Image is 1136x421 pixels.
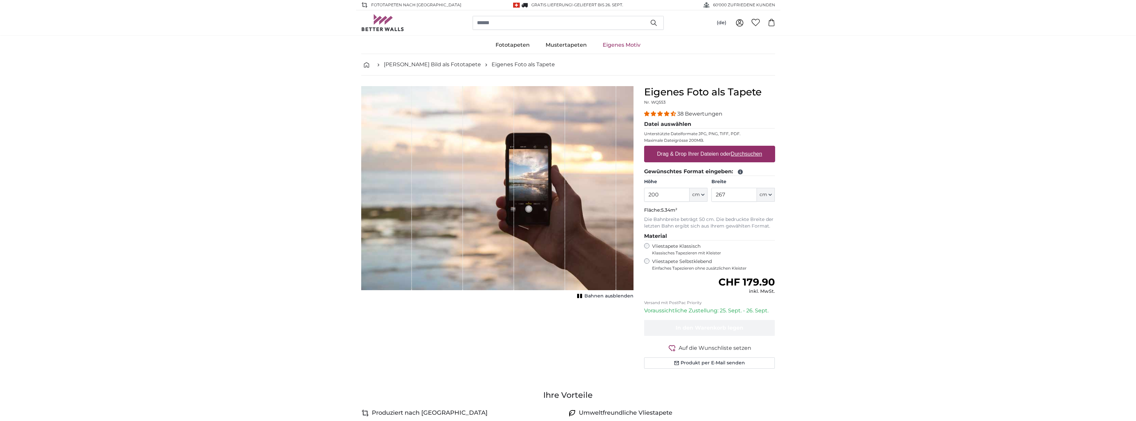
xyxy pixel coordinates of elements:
button: In den Warenkorb legen [644,320,775,336]
span: In den Warenkorb legen [676,325,743,331]
h4: Umweltfreundliche Vliestapete [579,408,672,418]
a: Fototapeten [488,36,538,54]
span: Einfaches Tapezieren ohne zusätzlichen Kleister [652,266,775,271]
img: Schweiz [513,3,520,8]
span: Klassisches Tapezieren mit Kleister [652,250,769,256]
div: 1 of 1 [361,86,634,301]
legend: Datei auswählen [644,120,775,129]
p: Voraussichtliche Zustellung: 25. Sept. - 26. Sept. [644,307,775,315]
label: Höhe [644,179,707,185]
span: Fototapeten nach [GEOGRAPHIC_DATA] [371,2,461,8]
p: Die Bahnbreite beträgt 50 cm. Die bedruckte Breite der letzten Bahn ergibt sich aus Ihrem gewählt... [644,216,775,230]
span: Bahnen ausblenden [584,293,634,299]
span: GRATIS Lieferung! [531,2,572,7]
span: cm [760,191,767,198]
a: Mustertapeten [538,36,595,54]
span: 38 Bewertungen [677,111,722,117]
span: Nr. WQ553 [644,100,666,105]
span: CHF 179.90 [718,276,775,288]
a: [PERSON_NAME] Bild als Fototapete [384,61,481,69]
span: Geliefert bis 26. Sept. [574,2,623,7]
p: Versand mit PostPac Priority [644,300,775,305]
label: Vliestapete Klassisch [652,243,769,256]
a: Eigenes Motiv [595,36,648,54]
label: Breite [711,179,775,185]
button: Bahnen ausblenden [575,291,634,301]
span: Auf die Wunschliste setzen [679,344,751,352]
h1: Eigenes Foto als Tapete [644,86,775,98]
u: Durchsuchen [731,151,762,157]
legend: Material [644,232,775,240]
button: Produkt per E-Mail senden [644,357,775,369]
button: cm [757,188,775,202]
h4: Produziert nach [GEOGRAPHIC_DATA] [372,408,488,418]
span: 60'000 ZUFRIEDENE KUNDEN [713,2,775,8]
button: (de) [711,17,732,29]
button: cm [690,188,707,202]
p: Maximale Dateigrösse 200MB. [644,138,775,143]
legend: Gewünschtes Format eingeben: [644,168,775,176]
button: Auf die Wunschliste setzen [644,344,775,352]
span: 4.34 stars [644,111,677,117]
div: inkl. MwSt. [718,288,775,295]
span: 5.34m² [661,207,677,213]
nav: breadcrumbs [361,54,775,76]
label: Drag & Drop Ihrer Dateien oder [654,147,765,161]
label: Vliestapete Selbstklebend [652,258,775,271]
span: - [572,2,623,7]
h3: Ihre Vorteile [361,390,775,400]
p: Fläche: [644,207,775,214]
img: Betterwalls [361,14,404,31]
span: cm [692,191,700,198]
p: Unterstützte Dateiformate JPG, PNG, TIFF, PDF. [644,131,775,136]
a: Eigenes Foto als Tapete [492,61,555,69]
